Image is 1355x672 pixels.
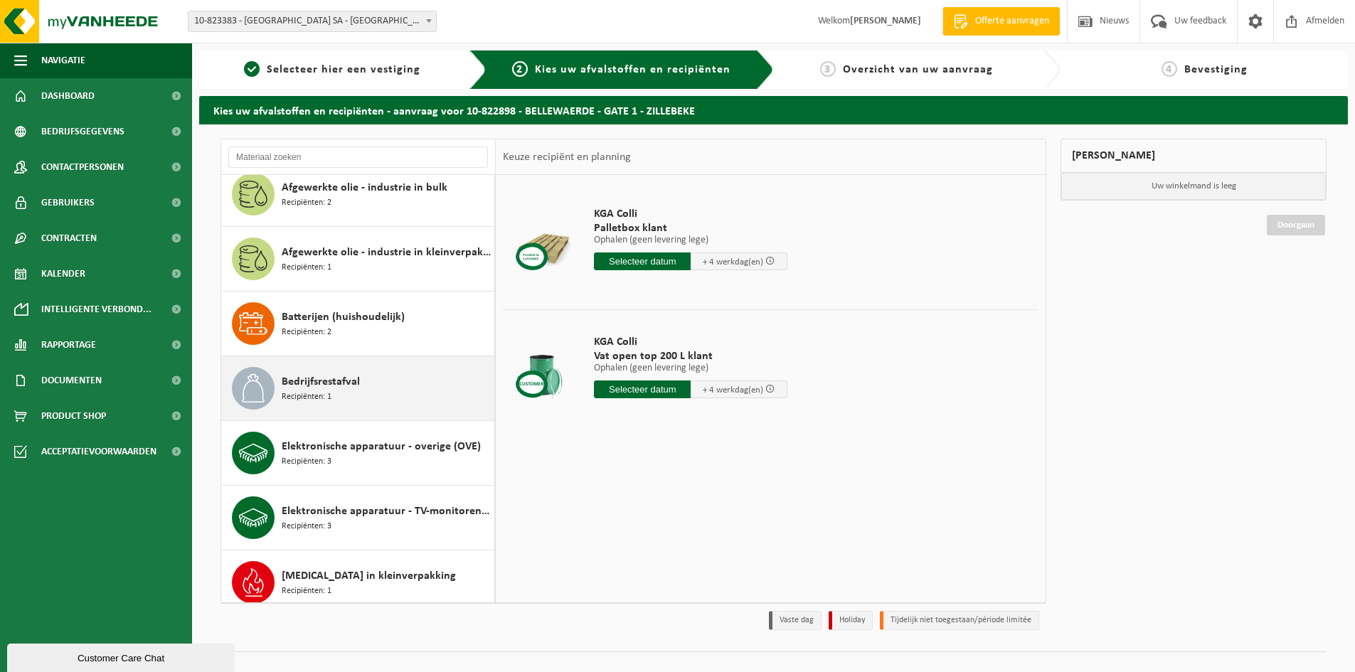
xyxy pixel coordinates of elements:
span: Kies uw afvalstoffen en recipiënten [535,64,730,75]
p: Ophalen (geen levering lege) [594,235,787,245]
input: Materiaal zoeken [228,146,488,168]
span: Palletbox klant [594,221,787,235]
li: Holiday [829,611,873,630]
p: Uw winkelmand is leeg [1061,173,1326,200]
span: Recipiënten: 1 [282,585,331,598]
span: Batterijen (huishoudelijk) [282,309,405,326]
span: Gebruikers [41,185,95,220]
a: Offerte aanvragen [942,7,1060,36]
span: Elektronische apparatuur - TV-monitoren (TVM) [282,503,491,520]
span: Bedrijfsrestafval [282,373,360,390]
span: Recipiënten: 1 [282,390,331,404]
span: 10-823383 - BELPARK SA - WAVRE [188,11,437,32]
span: Overzicht van uw aanvraag [843,64,993,75]
a: Doorgaan [1267,215,1325,235]
span: Contactpersonen [41,149,124,185]
span: Contracten [41,220,97,256]
span: Dashboard [41,78,95,114]
li: Vaste dag [769,611,822,630]
button: Afgewerkte olie - industrie in bulk Recipiënten: 2 [221,162,495,227]
div: [PERSON_NAME] [1061,139,1327,173]
span: 4 [1162,61,1177,77]
button: Elektronische apparatuur - overige (OVE) Recipiënten: 3 [221,421,495,486]
span: Rapportage [41,327,96,363]
span: Navigatie [41,43,85,78]
span: Vat open top 200 L klant [594,349,787,363]
li: Tijdelijk niet toegestaan/période limitée [880,611,1039,630]
span: 2 [512,61,528,77]
button: Bedrijfsrestafval Recipiënten: 1 [221,356,495,421]
input: Selecteer datum [594,380,691,398]
button: Batterijen (huishoudelijk) Recipiënten: 2 [221,292,495,356]
span: Kalender [41,256,85,292]
span: [MEDICAL_DATA] in kleinverpakking [282,567,456,585]
a: 1Selecteer hier een vestiging [206,61,458,78]
span: Afgewerkte olie - industrie in bulk [282,179,447,196]
strong: [PERSON_NAME] [850,16,921,26]
span: Documenten [41,363,102,398]
span: Recipiënten: 2 [282,196,331,210]
span: Elektronische apparatuur - overige (OVE) [282,438,481,455]
span: + 4 werkdag(en) [703,385,763,395]
button: [MEDICAL_DATA] in kleinverpakking Recipiënten: 1 [221,550,495,615]
span: Recipiënten: 3 [282,455,331,469]
span: Offerte aanvragen [972,14,1053,28]
div: Keuze recipiënt en planning [496,139,638,175]
span: KGA Colli [594,335,787,349]
span: Recipiënten: 1 [282,261,331,274]
span: KGA Colli [594,207,787,221]
input: Selecteer datum [594,252,691,270]
span: 1 [244,61,260,77]
span: Product Shop [41,398,106,434]
button: Elektronische apparatuur - TV-monitoren (TVM) Recipiënten: 3 [221,486,495,550]
span: Bedrijfsgegevens [41,114,124,149]
span: 10-823383 - BELPARK SA - WAVRE [188,11,436,31]
button: Afgewerkte olie - industrie in kleinverpakking Recipiënten: 1 [221,227,495,292]
span: Intelligente verbond... [41,292,152,327]
span: + 4 werkdag(en) [703,257,763,267]
iframe: chat widget [7,641,238,672]
span: Acceptatievoorwaarden [41,434,156,469]
h2: Kies uw afvalstoffen en recipiënten - aanvraag voor 10-822898 - BELLEWAERDE - GATE 1 - ZILLEBEKE [199,96,1348,124]
p: Ophalen (geen levering lege) [594,363,787,373]
span: Recipiënten: 3 [282,520,331,533]
span: Selecteer hier een vestiging [267,64,420,75]
span: 3 [820,61,836,77]
span: Afgewerkte olie - industrie in kleinverpakking [282,244,491,261]
span: Recipiënten: 2 [282,326,331,339]
span: Bevestiging [1184,64,1248,75]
